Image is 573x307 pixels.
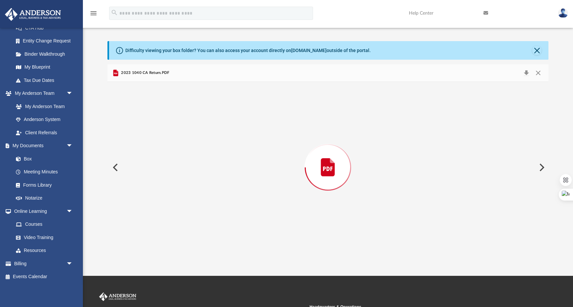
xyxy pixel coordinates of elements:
img: Anderson Advisors Platinum Portal [3,8,63,21]
a: Events Calendar [5,270,83,283]
span: arrow_drop_down [66,139,80,153]
button: Close [532,68,544,78]
a: Anderson System [9,113,80,126]
button: Previous File [107,158,122,177]
a: Video Training [9,231,76,244]
div: Difficulty viewing your box folder? You can also access your account directly on outside of the p... [125,47,371,54]
img: User Pic [558,8,568,18]
a: My Anderson Teamarrow_drop_down [5,87,80,100]
a: My Documentsarrow_drop_down [5,139,80,153]
img: Anderson Advisors Platinum Portal [98,292,138,301]
a: Binder Walkthrough [9,47,83,61]
span: arrow_drop_down [66,205,80,218]
a: [DOMAIN_NAME] [291,48,327,53]
a: Notarize [9,192,80,205]
a: Online Learningarrow_drop_down [5,205,80,218]
a: Courses [9,218,80,231]
span: arrow_drop_down [66,257,80,271]
a: Meeting Minutes [9,165,80,179]
a: Tax Due Dates [9,74,83,87]
a: Billingarrow_drop_down [5,257,83,270]
div: Preview [107,64,548,253]
a: Box [9,152,76,165]
i: search [111,9,118,16]
a: My Anderson Team [9,100,76,113]
a: Entity Change Request [9,34,83,48]
a: Resources [9,244,80,257]
a: menu [90,13,97,17]
i: menu [90,9,97,17]
a: Client Referrals [9,126,80,139]
a: Forms Library [9,178,76,192]
button: Next File [534,158,548,177]
span: 2023 1040 CA Return.PDF [120,70,169,76]
a: My Blueprint [9,61,80,74]
span: arrow_drop_down [66,87,80,100]
button: Download [520,68,532,78]
button: Close [532,46,541,55]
